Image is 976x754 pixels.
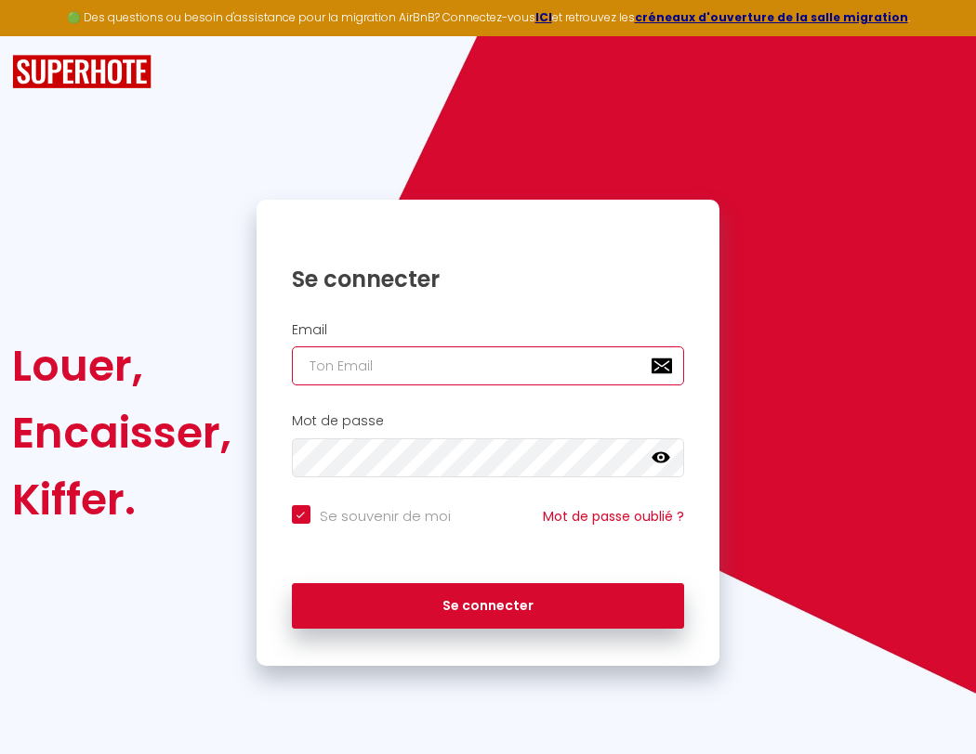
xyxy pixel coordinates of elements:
[292,346,685,385] input: Ton Email
[535,9,552,25] a: ICI
[15,7,71,63] button: Ouvrir le widget de chat LiveChat
[12,332,231,399] div: Louer,
[292,322,685,338] h2: Email
[292,265,685,293] h1: Se connecter
[292,413,685,429] h2: Mot de passe
[543,507,684,526] a: Mot de passe oublié ?
[12,55,152,89] img: SuperHote logo
[12,466,231,533] div: Kiffer.
[12,399,231,466] div: Encaisser,
[635,9,908,25] a: créneaux d'ouverture de la salle migration
[292,583,685,630] button: Se connecter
